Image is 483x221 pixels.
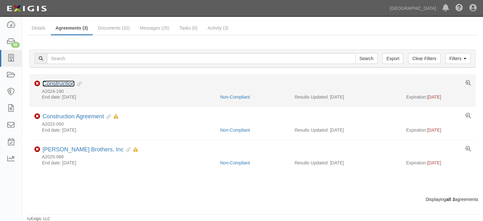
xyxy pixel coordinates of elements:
[34,127,215,133] div: End date: [DATE]
[220,94,250,100] a: Non-Compliant
[34,89,471,94] div: A2024-190
[43,80,82,87] div: Construction
[43,113,118,120] div: Construction Agreement
[34,121,471,127] div: A2022-050
[446,197,455,202] b: all 3
[203,22,233,34] a: Activity (3)
[427,128,441,133] span: [DATE]
[43,146,138,153] div: Gentry Brothers, Inc
[34,147,40,152] i: Non-Compliant
[34,94,215,100] div: End date: [DATE]
[75,82,82,86] i: Evidence Linked
[466,146,471,152] a: View results summary
[295,160,397,166] div: Results Updated: [DATE]
[31,217,50,221] a: Exigis, LLC
[427,160,441,165] span: [DATE]
[466,113,471,119] a: View results summary
[466,80,471,86] a: View results summary
[406,127,471,133] div: Expiration:
[51,22,93,35] a: Agreements (3)
[34,160,215,166] div: End date: [DATE]
[43,80,75,87] a: Construction
[43,113,104,120] a: Construction Agreement
[445,53,471,64] a: Filters
[455,4,463,12] i: Help Center - Complianz
[34,81,40,86] i: Non-Compliant
[355,53,378,64] input: Search
[406,160,471,166] div: Expiration:
[27,22,50,34] a: Details
[386,2,439,15] a: [GEOGRAPHIC_DATA]
[11,42,20,48] div: 50
[220,160,250,165] a: Non-Compliant
[5,3,49,14] img: logo-5460c22ac91f19d4615b14bd174203de0afe785f0fc80cf4dbbc73dc1793850b.png
[295,127,397,133] div: Results Updated: [DATE]
[135,22,174,34] a: Messages (25)
[427,94,441,100] span: [DATE]
[22,196,483,203] div: Displaying agreements
[220,128,250,133] a: Non-Compliant
[133,148,138,152] i: In Default as of 07/22/2025
[175,22,202,34] a: Tasks (0)
[406,94,471,100] div: Expiration:
[295,94,397,100] div: Results Updated: [DATE]
[34,114,40,119] i: Non-Compliant
[104,115,111,119] i: Evidence Linked
[382,53,403,64] a: Export
[113,114,118,119] i: In Default as of 08/04/2025
[43,146,124,153] a: [PERSON_NAME] Brothers, Inc
[124,148,131,152] i: Evidence Linked
[34,154,471,160] div: A2025-088
[93,22,135,34] a: Documents (32)
[408,53,440,64] a: Clear Filters
[47,53,356,64] input: Search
